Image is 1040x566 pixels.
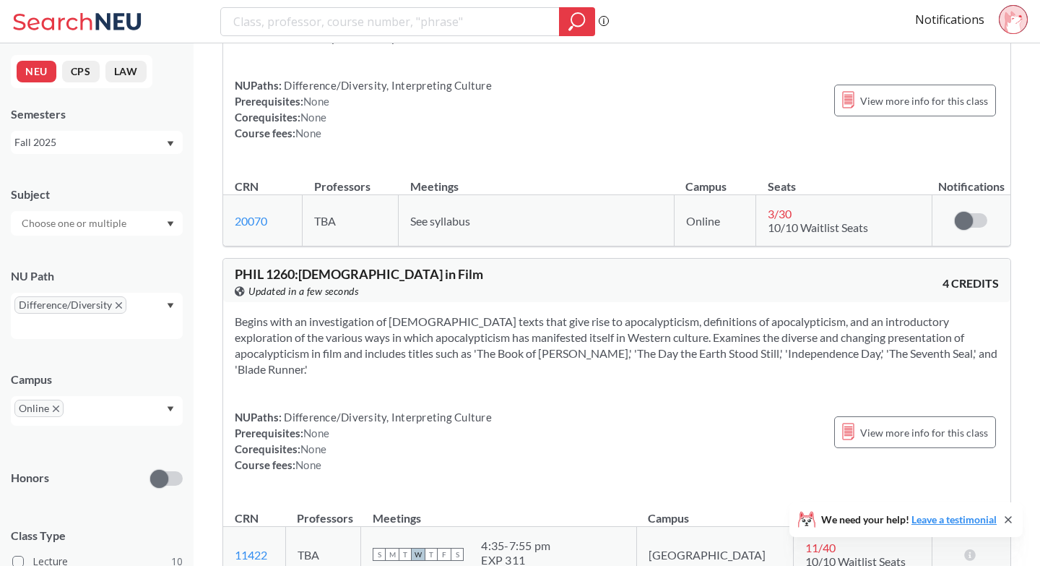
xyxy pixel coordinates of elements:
span: See syllabus [410,214,470,228]
span: None [295,458,321,471]
div: NUPaths: Prerequisites: Corequisites: Course fees: [235,409,492,473]
span: T [425,548,438,561]
section: Begins with an investigation of [DEMOGRAPHIC_DATA] texts that give rise to apocalypticism, defini... [235,314,999,377]
span: None [303,95,329,108]
span: Difference/Diversity, Interpreting Culture [282,411,492,424]
th: Notifications [932,496,1010,527]
svg: Dropdown arrow [167,141,174,147]
span: None [300,111,326,124]
div: Difference/DiversityX to remove pillDropdown arrow [11,293,183,339]
span: 11 / 40 [805,541,836,554]
div: Subject [11,186,183,202]
span: We need your help! [821,515,997,525]
div: Dropdown arrow [11,211,183,236]
button: LAW [105,61,147,82]
th: Professors [303,164,399,195]
div: CRN [235,179,259,194]
span: View more info for this class [860,92,988,110]
span: M [386,548,399,561]
span: OnlineX to remove pill [14,400,64,417]
svg: Dropdown arrow [167,221,174,227]
button: CPS [62,61,100,82]
a: 11422 [235,548,267,562]
div: NU Path [11,268,183,284]
td: TBA [303,195,399,246]
th: Campus [674,164,755,195]
svg: X to remove pill [53,406,59,412]
span: S [373,548,386,561]
div: CRN [235,510,259,526]
div: 4:35 - 7:55 pm [481,539,550,553]
span: T [399,548,412,561]
a: Notifications [915,12,984,27]
span: 4 CREDITS [942,275,999,291]
button: NEU [17,61,56,82]
span: None [295,127,321,140]
a: 20070 [235,214,267,228]
span: F [438,548,451,561]
span: None [300,442,326,455]
div: Fall 2025 [14,134,165,150]
div: Semesters [11,106,183,122]
span: W [412,548,425,561]
svg: X to remove pill [116,302,122,309]
input: Choose one or multiple [14,215,136,232]
div: Fall 2025Dropdown arrow [11,131,183,154]
span: Difference/Diversity, Interpreting Culture [282,79,492,92]
span: 10/10 Waitlist Seats [768,220,868,234]
svg: Dropdown arrow [167,303,174,309]
th: Seats [793,496,932,527]
span: 3 / 30 [768,207,792,220]
p: Honors [11,470,49,486]
span: Updated in a few seconds [248,283,358,299]
span: Class Type [11,528,183,544]
div: Campus [11,372,183,387]
th: Meetings [361,496,637,527]
div: OnlineX to remove pillDropdown arrow [11,396,183,426]
th: Meetings [399,164,675,195]
th: Seats [756,164,932,195]
th: Professors [285,496,361,527]
span: S [451,548,464,561]
svg: magnifying glass [568,12,586,32]
div: magnifying glass [559,7,595,36]
span: View more info for this class [860,424,988,442]
span: Difference/DiversityX to remove pill [14,296,126,314]
th: Campus [636,496,793,527]
a: Leave a testimonial [911,513,997,526]
td: Online [674,195,755,246]
th: Notifications [932,164,1010,195]
input: Class, professor, course number, "phrase" [232,9,549,34]
span: PHIL 1260 : [DEMOGRAPHIC_DATA] in Film [235,266,483,282]
svg: Dropdown arrow [167,406,174,412]
span: None [303,426,329,439]
div: NUPaths: Prerequisites: Corequisites: Course fees: [235,77,492,141]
